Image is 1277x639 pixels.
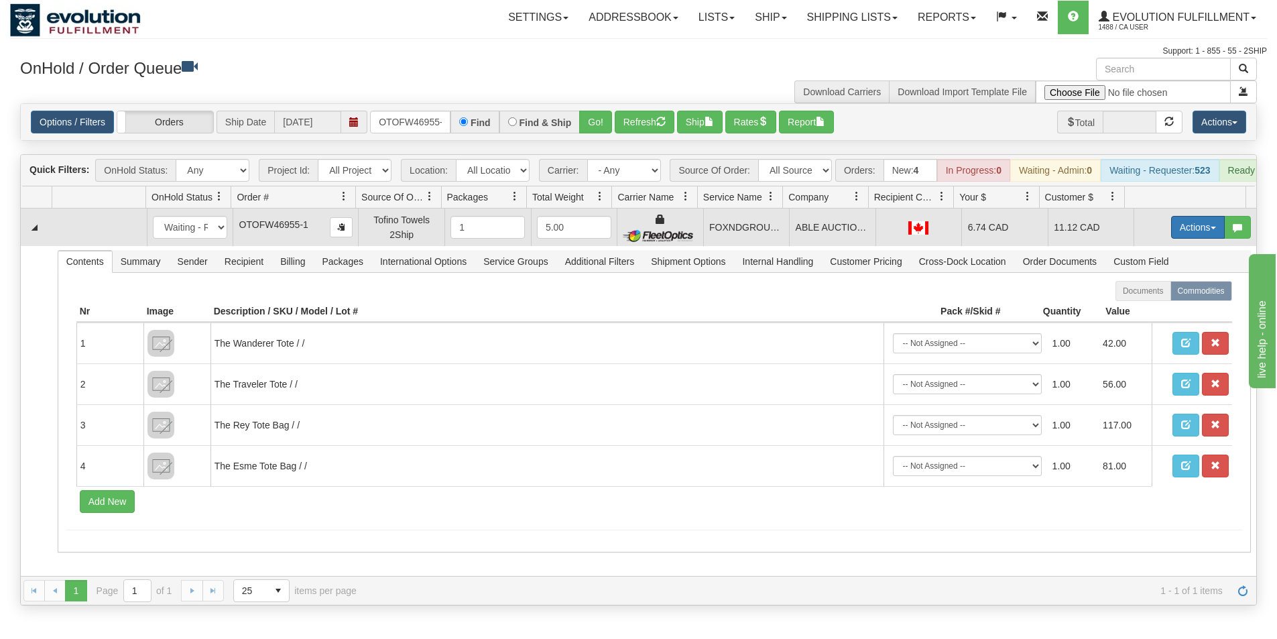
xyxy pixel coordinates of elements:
a: Ship [745,1,796,34]
button: Rates [725,111,777,133]
a: Settings [498,1,579,34]
span: Company [788,190,829,204]
td: 11.12 CAD [1048,209,1134,246]
td: 117.00 [1097,410,1148,441]
span: Order Documents [1015,251,1105,272]
a: Order # filter column settings [332,185,355,208]
td: 6.74 CAD [961,209,1048,246]
img: 8DAB37Fk3hKpn3AAAAAElFTkSuQmCC [147,453,174,479]
td: The Traveler Tote / / [210,363,884,404]
td: 1.00 [1047,451,1098,481]
strong: 523 [1195,165,1210,176]
label: Quick Filters: [29,163,89,176]
td: The Rey Tote Bag / / [210,404,884,445]
div: New: [884,159,937,182]
a: Total Weight filter column settings [589,185,611,208]
th: Image [143,301,210,323]
input: Order # [370,111,450,133]
span: Order # [237,190,268,204]
th: Quantity [1004,301,1085,323]
button: Copy to clipboard [330,217,353,237]
span: Service Groups [475,251,556,272]
a: Options / Filters [31,111,114,133]
div: Waiting - Admin: [1010,159,1101,182]
img: CA [908,221,928,235]
label: Commodities [1170,281,1232,301]
td: 81.00 [1097,451,1148,481]
span: Source Of Order: [670,159,758,182]
span: Page sizes drop down [233,579,290,602]
div: In Progress: [937,159,1010,182]
label: Documents [1115,281,1171,301]
button: Report [779,111,834,133]
span: Carrier: [539,159,587,182]
span: Custom Field [1105,251,1176,272]
span: Project Id: [259,159,318,182]
img: 8DAB37Fk3hKpn3AAAAAElFTkSuQmCC [147,371,174,398]
td: 1 [76,323,143,363]
span: International Options [372,251,475,272]
div: live help - online [10,8,124,24]
label: Find & Ship [520,118,572,127]
span: Carrier Name [617,190,674,204]
button: Actions [1171,216,1225,239]
label: Find [471,118,491,127]
a: Reports [908,1,986,34]
button: Add New [80,490,135,513]
span: Summary [113,251,169,272]
a: Download Carriers [803,86,881,97]
a: Carrier Name filter column settings [674,185,697,208]
td: 4 [76,445,143,486]
td: 2 [76,363,143,404]
span: Sender [170,251,216,272]
a: Collapse [26,219,43,236]
button: Search [1230,58,1257,80]
span: Internal Handling [734,251,821,272]
button: Ship [677,111,723,133]
td: 1.00 [1047,369,1098,400]
span: Evolution Fulfillment [1109,11,1250,23]
span: Total [1057,111,1103,133]
td: ABLE AUCTIONS [789,209,875,246]
span: Page 1 [65,580,86,601]
div: Support: 1 - 855 - 55 - 2SHIP [10,46,1267,57]
td: 56.00 [1097,369,1148,400]
th: Pack #/Skid # [884,301,1004,323]
a: OnHold Status filter column settings [208,185,231,208]
span: Location: [401,159,456,182]
strong: 0 [996,165,1001,176]
span: Packages [447,190,488,204]
a: Evolution Fulfillment 1488 / CA User [1089,1,1266,34]
span: select [267,580,289,601]
th: Value [1085,301,1152,323]
span: OnHold Status: [95,159,176,182]
td: 3 [76,404,143,445]
th: Description / SKU / Model / Lot # [210,301,884,323]
td: 1.00 [1047,328,1098,359]
span: Cross-Dock Location [911,251,1014,272]
label: Orders [117,111,213,133]
a: Your $ filter column settings [1016,185,1039,208]
td: 42.00 [1097,328,1148,359]
a: Lists [688,1,745,34]
h3: OnHold / Order Queue [20,58,629,77]
span: OTOFW46955-1 [239,219,308,230]
span: Customer Pricing [822,251,910,272]
button: Go! [579,111,612,133]
img: 8DAB37Fk3hKpn3AAAAAElFTkSuQmCC [147,330,174,357]
a: Recipient Country filter column settings [930,185,953,208]
a: Customer $ filter column settings [1101,185,1124,208]
a: Packages filter column settings [503,185,526,208]
td: 1.00 [1047,410,1098,441]
img: 8DAB37Fk3hKpn3AAAAAElFTkSuQmCC [147,412,174,439]
strong: 4 [914,165,919,176]
a: Refresh [1232,580,1254,601]
span: Additional Filters [557,251,643,272]
span: Recipient Country [874,190,937,204]
td: The Esme Tote Bag / / [210,445,884,486]
input: Page 1 [124,580,151,601]
span: Page of 1 [97,579,172,602]
span: 1488 / CA User [1099,21,1199,34]
span: Your $ [959,190,986,204]
button: Refresh [615,111,674,133]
